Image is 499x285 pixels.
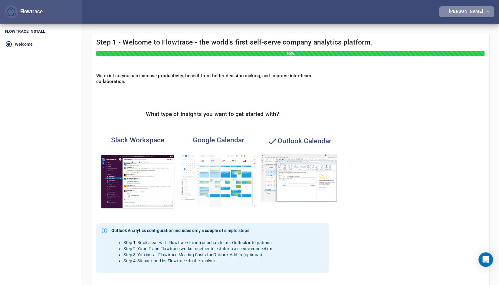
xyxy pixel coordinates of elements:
div: Flowtrace [5,5,43,18]
button: [PERSON_NAME] [439,6,494,18]
li: Step 4: Sit back and let Flowtrace do the analysis [123,258,272,264]
button: Outlook CalendarOutlook Calendar analytics [258,132,340,206]
li: Step 2: Your IT and Flowtrace works together to establish a secure connection [123,246,272,252]
li: Step 3: You install Flowtrace Meeting Costs for Outlook Add-In (optional) [123,252,272,258]
div: Open Intercom Messenger [478,252,493,267]
img: Outlook Calendar analytics [261,154,337,203]
button: Flowtrace [5,5,18,18]
img: Slack Workspace analytics [100,154,176,210]
div: [PERSON_NAME] [449,9,485,13]
button: Slack WorkspaceSlack Workspace analytics [96,132,179,214]
strong: Outlook Analytics configuration includes only a couple of simple steps: [111,227,272,234]
img: Google Calendar analytics [181,154,256,207]
h4: Step 1 - Welcome to Flowtrace - the world's first self-serve company analytics platform. [96,38,484,56]
h4: Outlook Calendar [261,136,337,147]
img: Flowtrace [6,7,16,17]
div: 100% [96,51,484,56]
h6: We exist so you can increase productivity, benefit from better decision making, and improve inter... [96,73,329,84]
h5: What type of insights you want to get started with? [146,111,279,118]
div: Flowtrace [18,8,43,15]
button: Google CalendarGoogle Calendar analytics [177,132,260,211]
li: Step 1: Book a call with Flowtrace for introduction to our Outlook integrations [123,240,272,246]
h4: Slack Workspace [100,136,176,144]
h4: Google Calendar [181,136,256,144]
